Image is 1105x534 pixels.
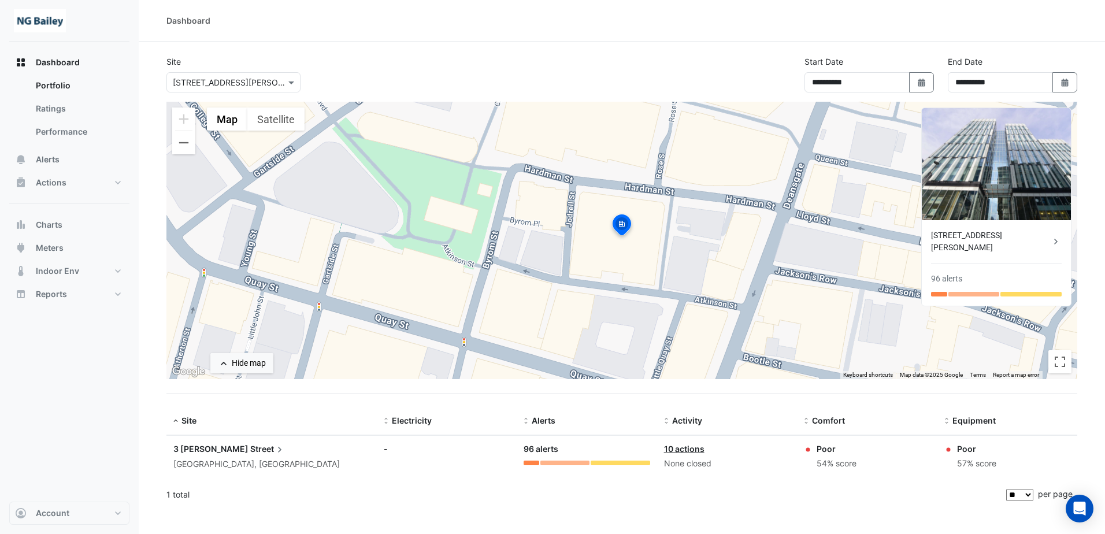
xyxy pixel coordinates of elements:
a: Performance [27,120,129,143]
div: Poor [957,443,996,455]
button: Actions [9,171,129,194]
button: Hide map [210,353,273,373]
span: Account [36,507,69,519]
label: Site [166,55,181,68]
button: Toggle fullscreen view [1048,350,1071,373]
div: - [384,443,510,455]
img: 3 Hardman Street [922,108,1071,220]
img: Company Logo [14,9,66,32]
app-icon: Indoor Env [15,265,27,277]
span: Equipment [952,416,996,425]
fa-icon: Select Date [1060,77,1070,87]
span: Alerts [532,416,555,425]
button: Zoom in [172,107,195,131]
button: Charts [9,213,129,236]
label: End Date [948,55,982,68]
div: Poor [817,443,856,455]
div: Dashboard [9,74,129,148]
button: Show satellite imagery [247,107,305,131]
div: [GEOGRAPHIC_DATA], [GEOGRAPHIC_DATA] [173,458,370,471]
app-icon: Meters [15,242,27,254]
div: Hide map [232,357,266,369]
span: Comfort [812,416,845,425]
span: Reports [36,288,67,300]
app-icon: Actions [15,177,27,188]
app-icon: Reports [15,288,27,300]
span: Indoor Env [36,265,79,277]
span: Charts [36,219,62,231]
button: Indoor Env [9,259,129,283]
span: Electricity [392,416,432,425]
div: 1 total [166,480,1004,509]
span: Map data ©2025 Google [900,372,963,378]
button: Account [9,502,129,525]
span: Dashboard [36,57,80,68]
span: Street [250,443,285,455]
a: Portfolio [27,74,129,97]
button: Show street map [207,107,247,131]
label: Start Date [804,55,843,68]
button: Alerts [9,148,129,171]
span: Actions [36,177,66,188]
span: Meters [36,242,64,254]
img: site-pin-selected.svg [609,213,635,240]
span: Site [181,416,196,425]
button: Meters [9,236,129,259]
a: Terms (opens in new tab) [970,372,986,378]
div: 96 alerts [524,443,650,456]
span: per page [1038,489,1073,499]
button: Keyboard shortcuts [843,371,893,379]
div: 96 alerts [931,273,962,285]
div: 57% score [957,457,996,470]
div: [STREET_ADDRESS][PERSON_NAME] [931,229,1050,254]
div: None closed [664,457,790,470]
a: 10 actions [664,444,704,454]
div: Dashboard [166,14,210,27]
img: Google [169,364,207,379]
a: Report a map error [993,372,1039,378]
a: Open this area in Google Maps (opens a new window) [169,364,207,379]
button: Reports [9,283,129,306]
app-icon: Charts [15,219,27,231]
div: 54% score [817,457,856,470]
app-icon: Dashboard [15,57,27,68]
button: Dashboard [9,51,129,74]
button: Zoom out [172,131,195,154]
span: Alerts [36,154,60,165]
div: Open Intercom Messenger [1066,495,1093,522]
a: Ratings [27,97,129,120]
fa-icon: Select Date [917,77,927,87]
span: Activity [672,416,702,425]
span: 3 [PERSON_NAME] [173,444,249,454]
app-icon: Alerts [15,154,27,165]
